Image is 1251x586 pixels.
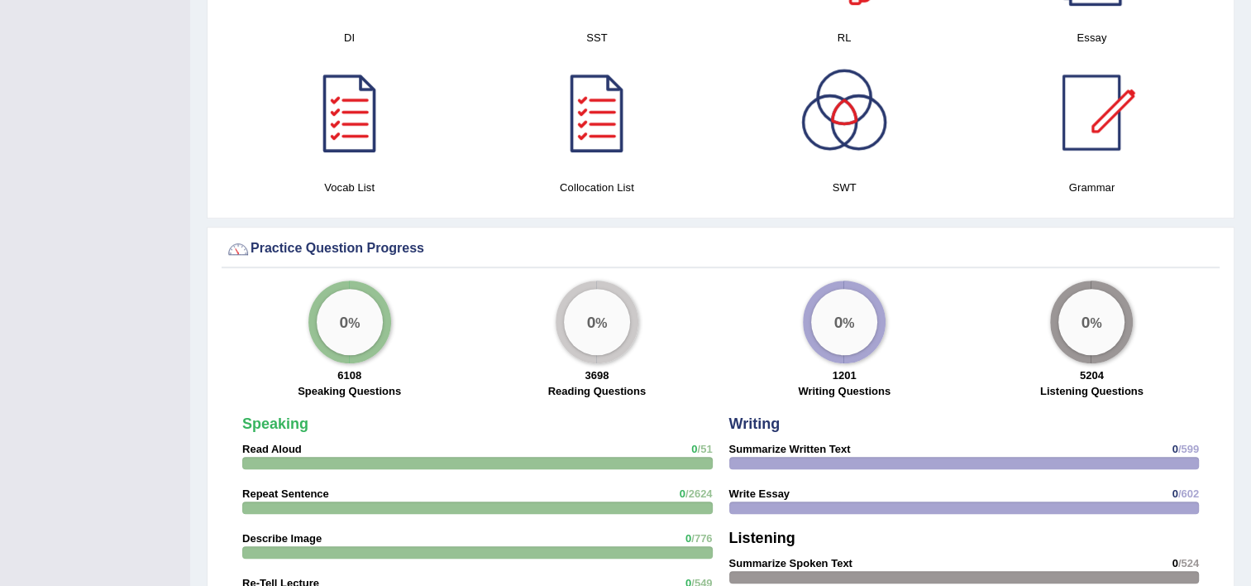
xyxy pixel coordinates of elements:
[729,29,960,46] h4: RL
[1080,369,1104,382] strong: 5204
[298,383,401,399] label: Speaking Questions
[1040,383,1144,399] label: Listening Questions
[811,289,877,355] div: %
[798,383,891,399] label: Writing Questions
[586,312,595,330] big: 0
[833,369,857,382] strong: 1201
[234,179,465,196] h4: Vocab List
[729,443,851,455] strong: Summarize Written Text
[685,488,713,500] span: /2624
[976,29,1207,46] h4: Essay
[1178,443,1199,455] span: /599
[691,443,697,455] span: 0
[242,443,302,455] strong: Read Aloud
[976,179,1207,196] h4: Grammar
[1172,557,1177,569] span: 0
[339,312,348,330] big: 0
[242,532,322,545] strong: Describe Image
[1172,488,1177,500] span: 0
[685,532,691,545] span: 0
[226,237,1215,262] div: Practice Question Progress
[585,369,609,382] strong: 3698
[481,179,712,196] h4: Collocation List
[729,179,960,196] h4: SWT
[691,532,712,545] span: /776
[564,289,630,355] div: %
[680,488,685,500] span: 0
[1172,443,1177,455] span: 0
[317,289,383,355] div: %
[242,488,329,500] strong: Repeat Sentence
[242,415,308,432] strong: Speaking
[234,29,465,46] h4: DI
[729,415,781,432] strong: Writing
[697,443,712,455] span: /51
[1178,557,1199,569] span: /524
[548,383,646,399] label: Reading Questions
[729,557,852,569] strong: Summarize Spoken Text
[337,369,361,382] strong: 6108
[481,29,712,46] h4: SST
[834,312,843,330] big: 0
[1058,289,1124,355] div: %
[729,530,795,546] strong: Listening
[1081,312,1091,330] big: 0
[1178,488,1199,500] span: /602
[729,488,790,500] strong: Write Essay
